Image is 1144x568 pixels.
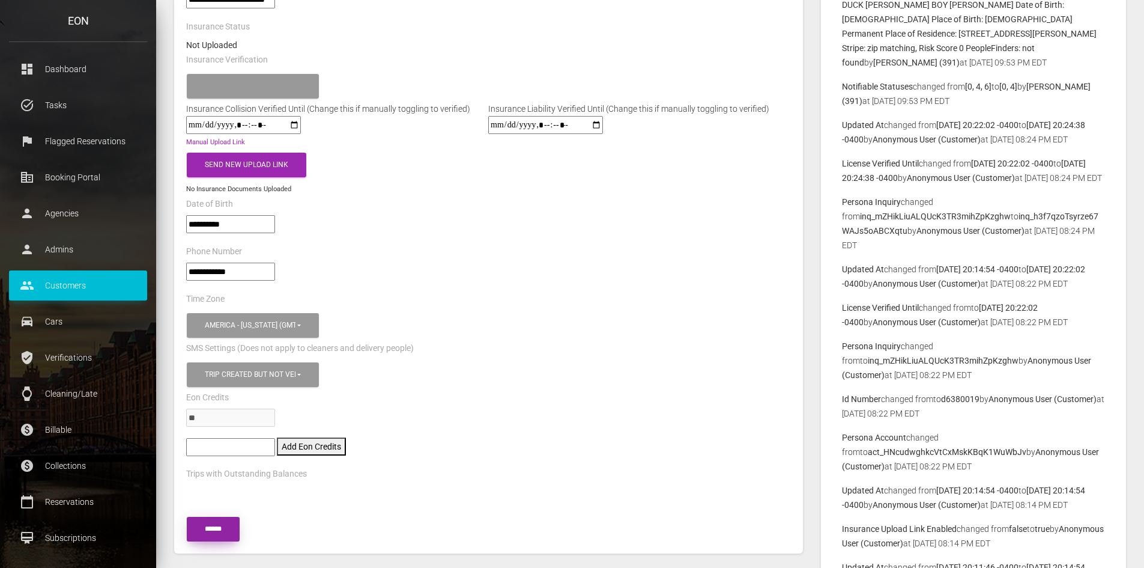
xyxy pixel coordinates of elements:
b: License Verified Until [842,303,919,313]
a: corporate_fare Booking Portal [9,162,147,192]
b: Anonymous User (Customer) [916,226,1024,236]
label: Insurance Verification [186,54,268,66]
p: Admins [18,240,138,258]
b: inq_mZHikLiuALQUcK3TR3mihZpKzghw [868,356,1018,365]
div: Trip created but not verified , Customer is verified and trip is set to go [205,370,295,380]
b: d6380019 [941,394,979,404]
p: Booking Portal [18,168,138,186]
p: Agencies [18,204,138,222]
label: SMS Settings (Does not apply to cleaners and delivery people) [186,343,414,355]
p: changed from to by at [DATE] 08:14 PM EDT [842,522,1105,551]
a: Manual Upload Link [186,138,245,146]
button: America - New York (GMT -05:00) [187,313,319,338]
b: false [1009,524,1027,534]
a: calendar_today Reservations [9,487,147,517]
b: true [1035,524,1050,534]
a: watch Cleaning/Late [9,379,147,409]
b: [DATE] 20:22:02 -0400 [971,159,1053,168]
label: Phone Number [186,246,242,258]
p: Billable [18,421,138,439]
p: changed from to by at [DATE] 08:22 PM EDT [842,430,1105,474]
b: Anonymous User (Customer) [873,135,981,144]
p: Dashboard [18,60,138,78]
b: Updated At [842,120,884,130]
a: card_membership Subscriptions [9,523,147,553]
a: person Agencies [9,198,147,228]
p: Tasks [18,96,138,114]
b: act_HNcudwghkcVtCxMskKBqK1WuWbJv [868,447,1026,457]
div: America - [US_STATE] (GMT -05:00) [205,320,295,331]
b: [DATE] 20:14:54 -0400 [936,486,1018,495]
b: Anonymous User (Customer) [907,173,1015,183]
p: Flagged Reservations [18,132,138,150]
a: verified_user Verifications [9,343,147,373]
a: paid Billable [9,415,147,445]
b: [DATE] 20:14:54 -0400 [936,264,1018,274]
div: Insurance Collision Verified Until (Change this if manually toggling to verified) [177,102,479,116]
a: people Customers [9,270,147,301]
label: Insurance Status [186,21,250,33]
p: Cleaning/Late [18,385,138,403]
a: dashboard Dashboard [9,54,147,84]
b: Notifiable Statuses [842,82,913,91]
b: Persona Account [842,433,906,442]
p: changed from to by at [DATE] 08:24 PM EDT [842,156,1105,185]
a: drive_eta Cars [9,307,147,337]
button: Add Eon Credits [277,438,346,456]
p: changed from to by at [DATE] 08:22 PM EDT [842,392,1105,421]
p: changed from to by at [DATE] 08:24 PM EDT [842,195,1105,252]
b: Anonymous User (Customer) [873,317,981,327]
p: Subscriptions [18,529,138,547]
b: Anonymous User (Customer) [873,279,981,289]
div: Insurance Liability Verified Until (Change this if manually toggling to verified) [479,102,778,116]
p: changed from to by at [DATE] 08:22 PM EDT [842,262,1105,291]
button: Trip created but not verified, Customer is verified and trip is set to go [187,362,319,387]
b: Anonymous User (Customer) [873,500,981,510]
small: No Insurance Documents Uploaded [186,185,291,193]
div: Please select [205,81,295,91]
b: License Verified Until [842,159,919,168]
label: Date of Birth [186,198,233,210]
p: Cars [18,313,138,331]
b: Updated At [842,264,884,274]
b: inq_mZHikLiuALQUcK3TR3mihZpKzghw [860,212,1011,221]
strong: Not Uploaded [186,40,237,50]
p: changed from to by at [DATE] 09:53 PM EDT [842,79,1105,108]
a: person Admins [9,234,147,264]
p: Verifications [18,349,138,367]
label: Eon Credits [186,392,229,404]
label: Trips with Outstanding Balances [186,468,307,480]
p: changed from to by at [DATE] 08:24 PM EDT [842,118,1105,147]
p: changed from to by at [DATE] 08:22 PM EDT [842,301,1105,329]
p: changed from to by at [DATE] 08:22 PM EDT [842,339,1105,382]
b: Persona Inquiry [842,197,901,207]
b: Persona Inquiry [842,341,901,351]
p: Reservations [18,493,138,511]
p: Collections [18,457,138,475]
b: Anonymous User (Customer) [988,394,1097,404]
a: flag Flagged Reservations [9,126,147,156]
a: paid Collections [9,451,147,481]
b: Updated At [842,486,884,495]
p: changed from to by at [DATE] 08:14 PM EDT [842,483,1105,512]
p: Customers [18,276,138,295]
button: Send New Upload Link [187,153,306,177]
b: [0, 4, 6] [965,82,991,91]
b: [0, 4] [999,82,1017,91]
b: [DATE] 20:22:02 -0400 [936,120,1018,130]
label: Time Zone [186,293,225,305]
button: Please select [187,74,319,99]
a: task_alt Tasks [9,90,147,120]
b: Id Number [842,394,881,404]
b: Insurance Upload Link Enabled [842,524,957,534]
b: [PERSON_NAME] (391) [873,58,960,67]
